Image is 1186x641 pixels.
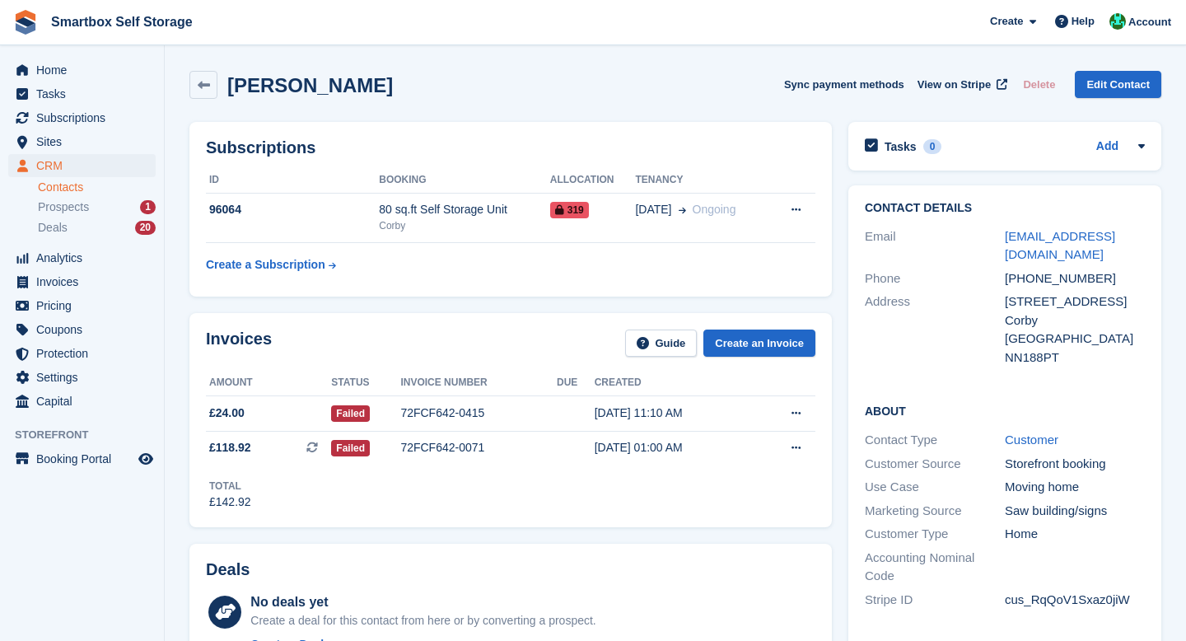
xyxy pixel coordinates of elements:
th: Status [331,370,400,396]
a: menu [8,342,156,365]
h2: Tasks [885,139,917,154]
h2: Subscriptions [206,138,815,157]
div: [GEOGRAPHIC_DATA] [1005,330,1145,349]
div: NN188PT [1005,349,1145,367]
div: Phone [865,269,1005,288]
a: Customer [1005,433,1058,447]
span: Tasks [36,82,135,105]
span: View on Stripe [918,77,991,93]
div: Stripe ID [865,591,1005,610]
th: ID [206,167,379,194]
span: Storefront [15,427,164,443]
div: [STREET_ADDRESS] [1005,292,1145,311]
span: CRM [36,154,135,177]
div: Home [1005,525,1145,544]
a: [EMAIL_ADDRESS][DOMAIN_NAME] [1005,229,1115,262]
span: Sites [36,130,135,153]
div: [PHONE_NUMBER] [1005,269,1145,288]
span: Help [1072,13,1095,30]
img: stora-icon-8386f47178a22dfd0bd8f6a31ec36ba5ce8667c1dd55bd0f319d3a0aa187defe.svg [13,10,38,35]
a: Prospects 1 [38,199,156,216]
th: Tenancy [635,167,769,194]
div: Customer Type [865,525,1005,544]
span: Pricing [36,294,135,317]
span: Coupons [36,318,135,341]
span: Home [36,58,135,82]
div: Total [209,479,251,494]
a: Create a Subscription [206,250,336,280]
th: Invoice number [400,370,557,396]
h2: Deals [206,560,250,579]
div: Create a deal for this contact from here or by converting a prospect. [250,612,595,629]
a: menu [8,294,156,317]
a: menu [8,246,156,269]
a: View on Stripe [911,71,1011,98]
h2: [PERSON_NAME] [227,74,393,96]
div: Create a Subscription [206,256,325,274]
a: menu [8,130,156,153]
a: Contacts [38,180,156,195]
div: Customer Source [865,455,1005,474]
div: 0 [923,139,942,154]
div: Accounting Nominal Code [865,549,1005,586]
div: 20 [135,221,156,235]
h2: About [865,402,1145,419]
div: [DATE] 01:00 AM [595,439,754,456]
div: 80 sq.ft Self Storage Unit [379,201,550,218]
a: menu [8,390,156,413]
th: Due [557,370,595,396]
span: Settings [36,366,135,389]
span: Deals [38,220,68,236]
a: menu [8,447,156,470]
img: Elinor Shepherd [1109,13,1126,30]
span: 319 [550,202,589,218]
th: Allocation [550,167,636,194]
button: Sync payment methods [784,71,904,98]
a: menu [8,58,156,82]
div: Storefront booking [1005,455,1145,474]
div: cus_RqQoV1Sxaz0jiW [1005,591,1145,610]
div: [DATE] 11:10 AM [595,405,754,422]
a: menu [8,270,156,293]
a: Smartbox Self Storage [44,8,199,35]
th: Created [595,370,754,396]
h2: Contact Details [865,202,1145,215]
div: 1 [140,200,156,214]
button: Delete [1016,71,1062,98]
div: 72FCF642-0415 [400,405,557,422]
span: Prospects [38,199,89,215]
th: Amount [206,370,331,396]
span: [DATE] [635,201,671,218]
a: Deals 20 [38,219,156,236]
div: 72FCF642-0071 [400,439,557,456]
div: No deals yet [250,592,595,612]
a: menu [8,82,156,105]
div: Marketing Source [865,502,1005,521]
a: Create an Invoice [703,330,815,357]
span: Analytics [36,246,135,269]
a: menu [8,318,156,341]
span: Failed [331,440,370,456]
span: £24.00 [209,405,245,422]
span: £118.92 [209,439,251,456]
div: Moving home [1005,478,1145,497]
span: Protection [36,342,135,365]
a: Edit Contact [1075,71,1161,98]
span: Capital [36,390,135,413]
div: Address [865,292,1005,367]
span: Account [1128,14,1171,30]
div: Corby [1005,311,1145,330]
span: Booking Portal [36,447,135,470]
div: Saw building/signs [1005,502,1145,521]
span: Invoices [36,270,135,293]
span: Failed [331,405,370,422]
div: Email [865,227,1005,264]
span: Subscriptions [36,106,135,129]
h2: Invoices [206,330,272,357]
th: Booking [379,167,550,194]
a: menu [8,366,156,389]
a: Guide [625,330,698,357]
span: Ongoing [693,203,736,216]
div: Corby [379,218,550,233]
div: Use Case [865,478,1005,497]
